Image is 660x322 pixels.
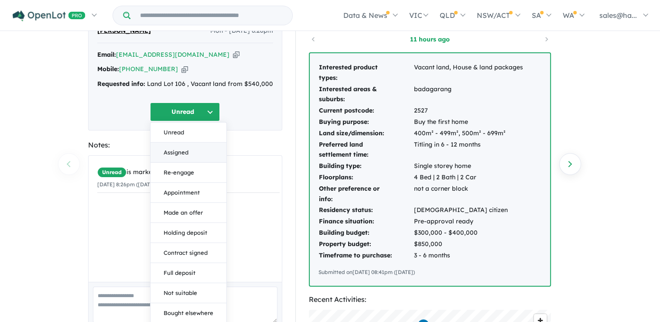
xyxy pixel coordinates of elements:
[318,227,414,239] td: Building budget:
[150,143,226,163] button: Assigned
[318,161,414,172] td: Building type:
[318,183,414,205] td: Other preference or info:
[150,243,226,263] button: Contract signed
[97,65,119,73] strong: Mobile:
[233,50,239,59] button: Copy
[97,51,116,58] strong: Email:
[97,181,157,188] small: [DATE] 8:26pm ([DATE])
[97,167,280,178] div: is marked.
[318,116,414,128] td: Buying purpose:
[318,128,414,139] td: Land size/dimension:
[414,239,523,250] td: $850,000
[116,51,229,58] a: [EMAIL_ADDRESS][DOMAIN_NAME]
[13,10,85,21] img: Openlot PRO Logo White
[414,216,523,227] td: Pre-approval ready
[318,268,541,277] div: Submitted on [DATE] 08:41pm ([DATE])
[97,79,273,89] div: Land Lot 106 , Vacant land from $540,000
[318,216,414,227] td: Finance situation:
[318,84,414,106] td: Interested areas & suburbs:
[318,139,414,161] td: Preferred land settlement time:
[318,172,414,183] td: Floorplans:
[97,80,145,88] strong: Requested info:
[414,116,523,128] td: Buy the first home
[97,167,127,178] span: Unread
[88,139,282,151] div: Notes:
[318,205,414,216] td: Residency status:
[599,11,637,20] span: sales@ha...
[414,227,523,239] td: $300,000 - $400,000
[119,65,178,73] a: [PHONE_NUMBER]
[150,223,226,243] button: Holding deposit
[414,172,523,183] td: 4 Bed | 2 Bath | 2 Car
[150,283,226,303] button: Not suitable
[309,294,551,305] div: Recent Activities:
[414,250,523,261] td: 3 - 6 months
[414,139,523,161] td: Titling in 6 - 12 months
[132,6,291,25] input: Try estate name, suburb, builder or developer
[414,105,523,116] td: 2527
[318,250,414,261] td: Timeframe to purchase:
[414,84,523,106] td: badagarang
[150,203,226,223] button: Made an offer
[414,128,523,139] td: 400m² - 499m², 500m² - 699m²
[150,263,226,283] button: Full deposit
[318,105,414,116] td: Current postcode:
[318,62,414,84] td: Interested product types:
[181,65,188,74] button: Copy
[150,163,226,183] button: Re-engage
[414,205,523,216] td: [DEMOGRAPHIC_DATA] citizen
[393,35,467,44] a: 11 hours ago
[414,62,523,84] td: Vacant land, House & land packages
[414,183,523,205] td: not a corner block
[150,103,220,121] button: Unread
[150,123,226,143] button: Unread
[414,161,523,172] td: Single storey home
[150,183,226,203] button: Appointment
[318,239,414,250] td: Property budget:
